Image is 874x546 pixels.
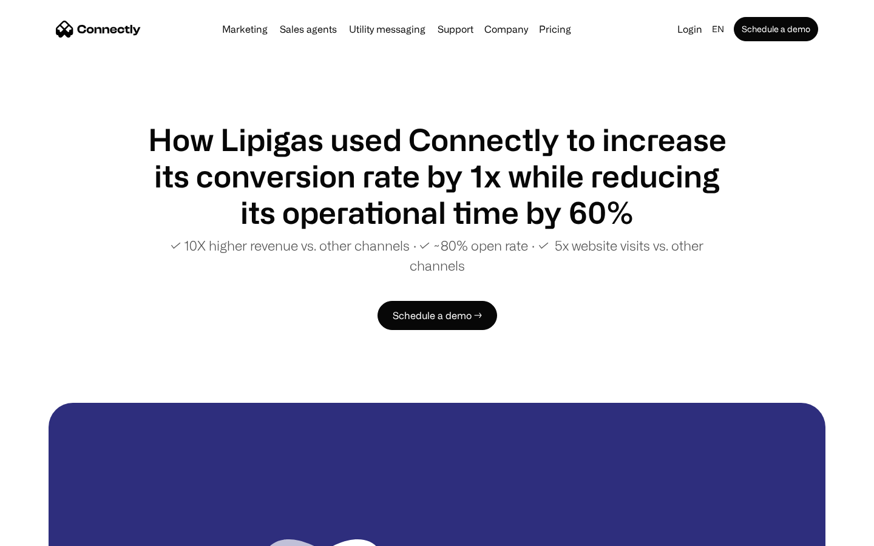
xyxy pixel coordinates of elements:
a: Schedule a demo [734,17,818,41]
a: Marketing [217,24,273,34]
div: Company [484,21,528,38]
a: Schedule a demo → [378,301,497,330]
a: Support [433,24,478,34]
a: Utility messaging [344,24,430,34]
p: ✓ 10X higher revenue vs. other channels ∙ ✓ ~80% open rate ∙ ✓ 5x website visits vs. other channels [146,235,728,275]
div: en [712,21,724,38]
aside: Language selected: English [12,524,73,542]
a: Sales agents [275,24,342,34]
h1: How Lipigas used Connectly to increase its conversion rate by 1x while reducing its operational t... [146,121,728,231]
ul: Language list [24,525,73,542]
a: Login [672,21,707,38]
a: Pricing [534,24,576,34]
